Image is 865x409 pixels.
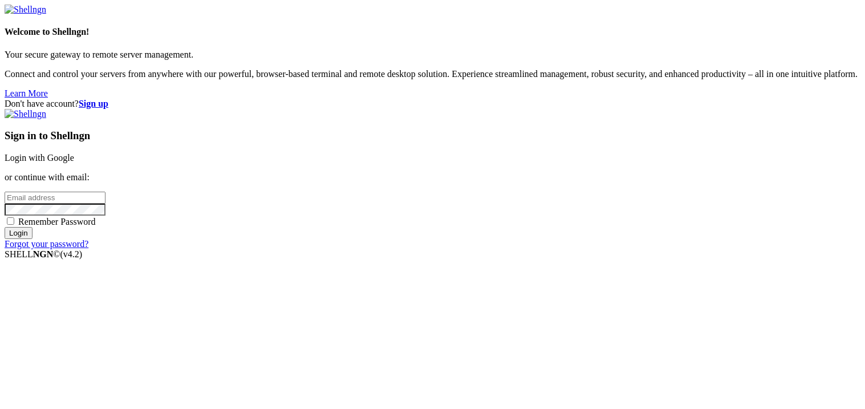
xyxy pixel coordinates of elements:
[18,217,96,226] span: Remember Password
[5,172,860,183] p: or continue with email:
[5,27,860,37] h4: Welcome to Shellngn!
[5,50,860,60] p: Your secure gateway to remote server management.
[5,88,48,98] a: Learn More
[5,153,74,163] a: Login with Google
[5,5,46,15] img: Shellngn
[33,249,54,259] b: NGN
[79,99,108,108] a: Sign up
[5,109,46,119] img: Shellngn
[5,192,105,204] input: Email address
[5,249,82,259] span: SHELL ©
[5,99,860,109] div: Don't have account?
[5,227,33,239] input: Login
[7,217,14,225] input: Remember Password
[5,69,860,79] p: Connect and control your servers from anywhere with our powerful, browser-based terminal and remo...
[5,239,88,249] a: Forgot your password?
[60,249,83,259] span: 4.2.0
[5,129,860,142] h3: Sign in to Shellngn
